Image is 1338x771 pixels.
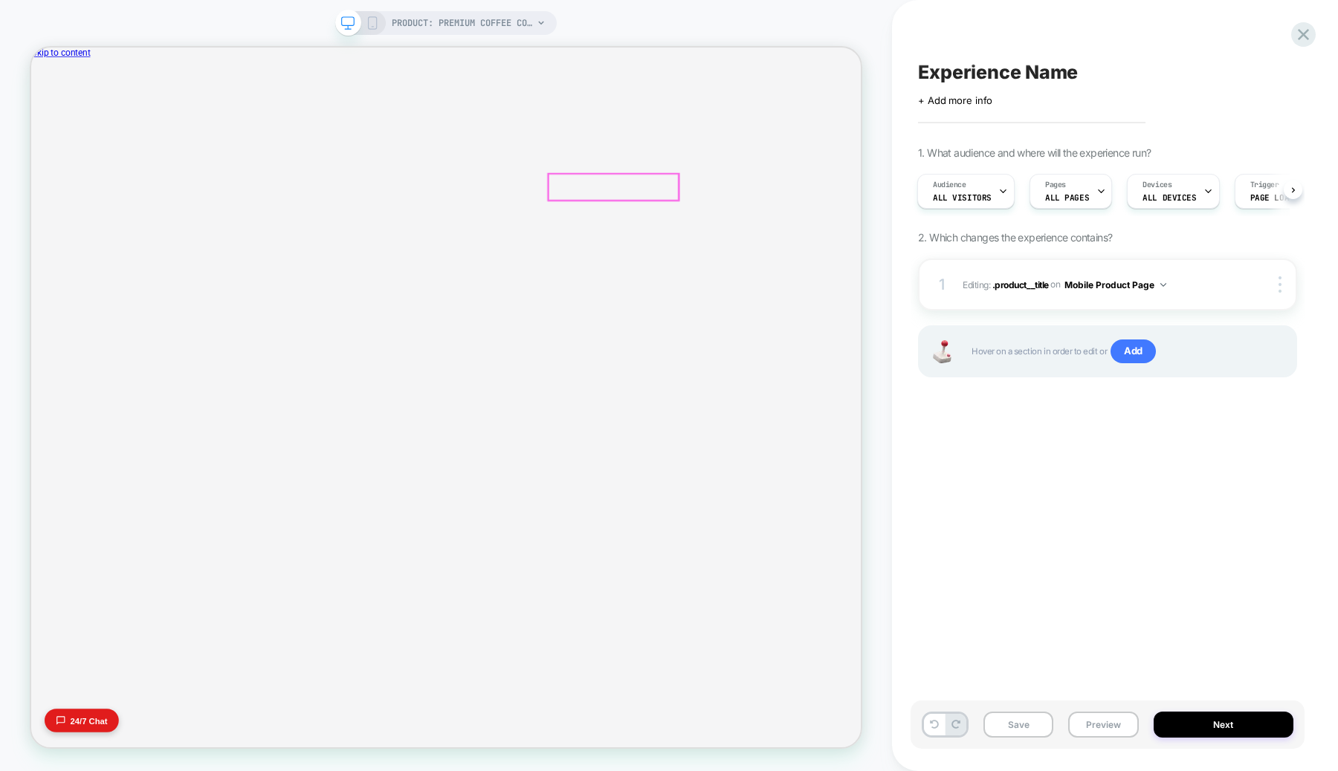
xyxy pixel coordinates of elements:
[1143,192,1196,203] span: ALL DEVICES
[918,94,992,106] span: + Add more info
[918,146,1151,159] span: 1. What audience and where will the experience run?
[1250,192,1294,203] span: Page Load
[1154,712,1294,738] button: Next
[1160,283,1166,287] img: down arrow
[1143,180,1171,190] span: Devices
[1111,339,1156,363] span: Add
[933,180,966,190] span: Audience
[1068,712,1138,738] button: Preview
[392,11,533,35] span: PRODUCT: Premium Coffee Concentrate
[1050,276,1060,293] span: on
[927,340,957,363] img: Joystick
[918,231,1112,244] span: 2. Which changes the experience contains?
[918,61,1078,83] span: Experience Name
[1250,180,1279,190] span: Trigger
[934,271,949,298] div: 1
[992,279,1049,290] span: .product__title
[972,339,1281,363] span: Hover on a section in order to edit or
[1045,192,1089,203] span: ALL PAGES
[933,192,992,203] span: All Visitors
[1064,276,1166,294] button: Mobile Product Page
[1045,180,1066,190] span: Pages
[1279,276,1282,293] img: close
[983,712,1053,738] button: Save
[963,276,1226,294] span: Editing :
